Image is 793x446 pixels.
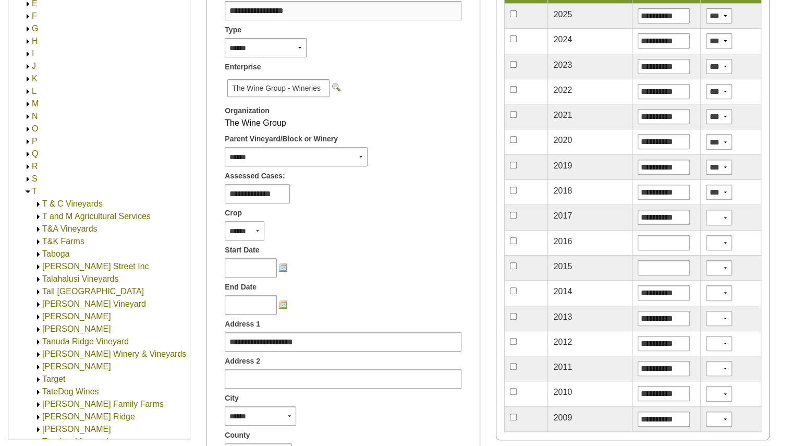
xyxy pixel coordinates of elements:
[32,11,37,20] a: F
[32,74,38,83] a: K
[225,356,260,367] span: Address 2
[42,362,111,371] a: [PERSON_NAME]
[225,393,238,404] span: City
[225,319,260,330] span: Address 1
[24,150,32,158] img: Expand Q
[34,238,42,246] img: Expand T&K Farms
[34,288,42,296] img: Expand Tall Grass Ranch
[42,437,113,446] a: Tecolote Vineyards
[24,13,32,20] img: Expand F
[42,262,149,271] a: [PERSON_NAME] Street Inc
[227,79,330,97] span: The Wine Group - Wineries
[32,124,38,133] a: O
[42,224,97,233] a: T&A Vineyards
[42,412,135,421] a: [PERSON_NAME] Ridge
[42,299,146,308] a: [PERSON_NAME] Vineyard
[24,113,32,120] img: Expand N
[225,134,338,144] span: Parent Vineyard/Block or Winery
[24,50,32,58] img: Expand I
[42,199,103,208] a: T & C Vineyards
[32,162,38,171] a: R
[225,62,261,73] span: Enterprise
[42,237,84,246] a: T&K Farms
[32,149,38,158] a: Q
[24,100,32,108] img: Expand M
[553,86,572,94] span: 2022
[34,225,42,233] img: Expand T&A Vineyards
[34,213,42,221] img: Expand T and M Agricultural Services
[24,25,32,33] img: Expand G
[32,187,37,196] a: T
[553,388,572,396] span: 2010
[553,312,572,321] span: 2013
[553,337,572,346] span: 2012
[34,326,42,333] img: Expand Tanner Vineyards
[42,337,129,346] a: Tanuda Ridge Vineyard
[24,125,32,133] img: Expand O
[42,400,164,408] a: [PERSON_NAME] Family Farms
[225,430,250,441] span: County
[24,38,32,45] img: Expand H
[32,137,38,146] a: P
[34,275,42,283] img: Expand Talahalusi Vineyards
[279,300,287,308] img: Choose a date
[34,250,42,258] img: Expand Taboga
[24,63,32,70] img: Expand J
[42,387,99,396] a: TateDog Wines
[553,237,572,246] span: 2016
[553,35,572,44] span: 2024
[24,188,32,196] img: Collapse T
[34,426,42,433] img: Expand Tazetta Vineyard
[34,438,42,446] img: Expand Tecolote Vineyards
[32,62,36,70] a: J
[34,413,42,421] img: Expand Taylor Ridge
[553,111,572,119] span: 2021
[32,49,34,58] a: I
[34,313,42,321] img: Expand Tamura Vineyards
[32,99,39,108] a: M
[34,376,42,383] img: Expand Target
[42,375,65,383] a: Target
[32,37,38,45] a: H
[34,388,42,396] img: Expand TateDog Wines
[42,287,144,296] a: Tall [GEOGRAPHIC_DATA]
[32,174,38,183] a: S
[24,138,32,146] img: Expand P
[225,245,259,256] span: Start Date
[34,363,42,371] img: Expand Tarantino Vineyards
[279,263,287,271] img: Choose a date
[42,274,118,283] a: Talahalusi Vineyards
[553,10,572,19] span: 2025
[24,175,32,183] img: Expand S
[225,25,241,35] span: Type
[24,163,32,171] img: Expand R
[225,282,257,293] span: End Date
[225,118,286,127] span: The Wine Group
[32,87,36,95] a: L
[225,208,242,219] span: Crop
[225,105,270,116] span: Organization
[553,413,572,422] span: 2009
[24,88,32,95] img: Expand L
[42,312,111,321] a: [PERSON_NAME]
[34,263,42,271] img: Expand Taft Street Inc
[34,200,42,208] img: Expand T & C Vineyards
[34,300,42,308] img: Expand Tambellini Vineyard
[553,262,572,271] span: 2015
[553,211,572,220] span: 2017
[553,186,572,195] span: 2018
[225,171,285,182] span: Assessed Cases:
[32,24,38,33] a: G
[34,351,42,358] img: Expand Tara Bella Winery & Vineyards
[34,338,42,346] img: Expand Tanuda Ridge Vineyard
[24,75,32,83] img: Expand K
[42,249,70,258] a: Taboga
[42,425,111,433] a: [PERSON_NAME]
[553,136,572,144] span: 2020
[34,401,42,408] img: Expand Taylor Family Farms
[42,349,186,358] a: [PERSON_NAME] Winery & Vineyards
[553,61,572,69] span: 2023
[32,112,38,120] a: N
[553,363,572,371] span: 2011
[42,212,151,221] a: T and M Agricultural Services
